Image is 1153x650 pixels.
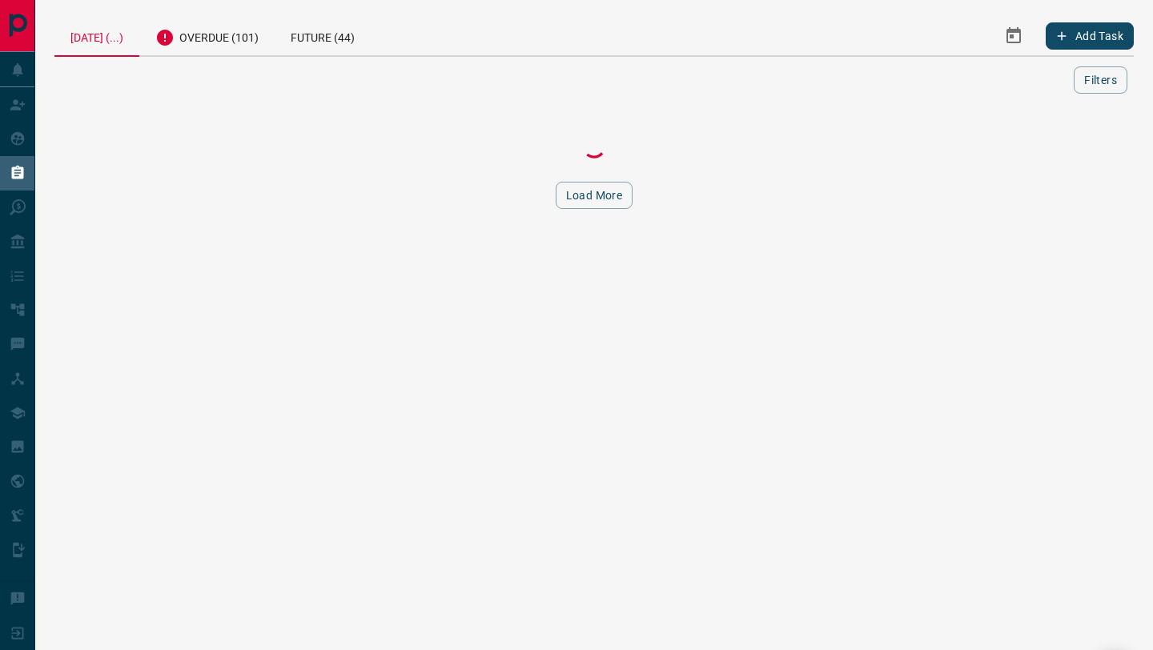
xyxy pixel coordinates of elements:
[275,16,371,55] div: Future (44)
[994,17,1033,55] button: Select Date Range
[1046,22,1134,50] button: Add Task
[54,16,139,57] div: [DATE] (...)
[514,130,674,162] div: Loading
[139,16,275,55] div: Overdue (101)
[1074,66,1127,94] button: Filters
[556,182,633,209] button: Load More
